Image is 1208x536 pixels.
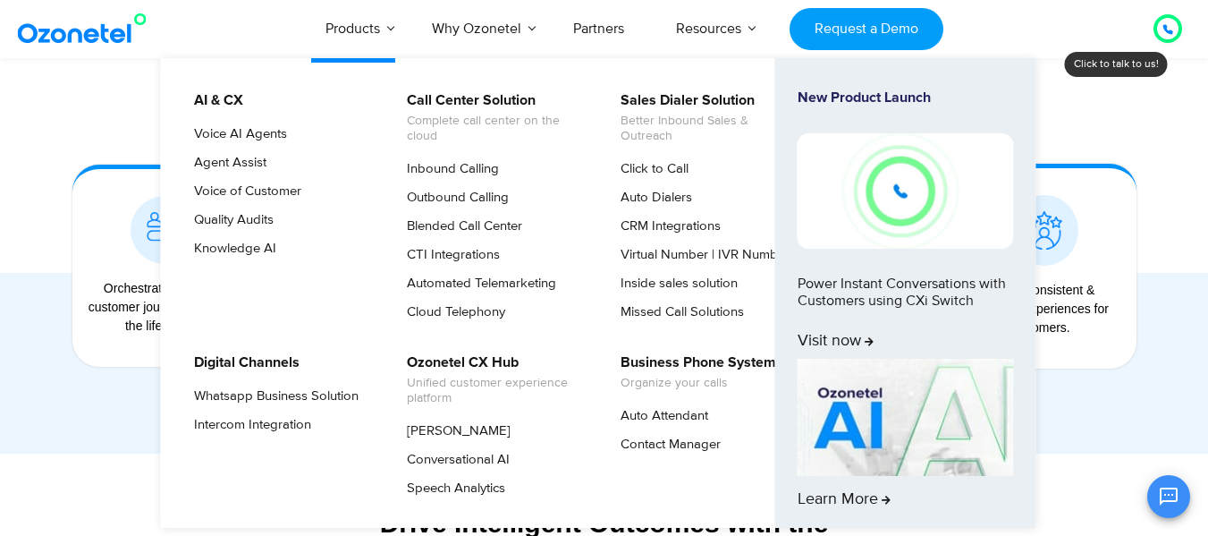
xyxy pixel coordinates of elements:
[621,376,776,391] span: Organize your calls
[395,352,586,409] a: Ozonetel CX HubUnified customer experience platform
[609,434,723,455] a: Contact Manager
[395,478,508,499] a: Speech Analytics
[621,114,797,144] span: Better Inbound Sales & Outreach
[182,238,279,259] a: Knowledge AI
[609,187,695,208] a: Auto Dialers
[1147,475,1190,518] button: Open chat
[395,421,513,442] a: [PERSON_NAME]
[609,405,711,427] a: Auto Attendant
[395,158,502,180] a: Inbound Calling
[182,352,302,374] a: Digital Channels
[407,376,583,406] span: Unified customer experience platform
[609,158,691,180] a: Click to Call
[798,89,1014,352] a: New Product LaunchPower Instant Conversations with Customers using CXi SwitchVisit now
[609,244,792,266] a: Virtual Number | IVR Number
[407,114,583,144] span: Complete call center on the cloud
[182,181,304,202] a: Voice of Customer
[609,89,799,147] a: Sales Dialer SolutionBetter Inbound Sales & Outreach
[395,302,508,323] a: Cloud Telephony
[182,123,290,145] a: Voice AI Agents
[395,187,511,208] a: Outbound Calling
[182,414,314,436] a: Intercom Integration
[81,279,239,336] div: Orchestrate multiple customer journeys across the lifecycle.
[609,352,779,394] a: Business Phone SystemOrganize your calls
[798,490,891,510] span: Learn More
[609,302,747,323] a: Missed Call Solutions
[182,89,246,112] a: AI & CX
[609,273,740,294] a: Inside sales solution
[395,89,586,147] a: Call Center SolutionComplete call center on the cloud
[798,133,1014,248] img: New-Project-17.png
[798,332,874,352] span: Visit now
[395,216,525,237] a: Blended Call Center
[395,244,503,266] a: CTI Integrations
[798,359,1014,477] img: AI
[182,209,276,231] a: Quality Audits
[790,8,942,50] a: Request a Demo
[182,152,269,174] a: Agent Assist
[182,386,361,407] a: Whatsapp Business Solution
[395,449,512,471] a: Conversational AI
[961,281,1119,337] div: Deliver consistent & cohesive experiences for customers.
[609,216,723,237] a: CRM Integrations
[395,273,559,294] a: Automated Telemarketing
[798,359,1014,510] a: Learn More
